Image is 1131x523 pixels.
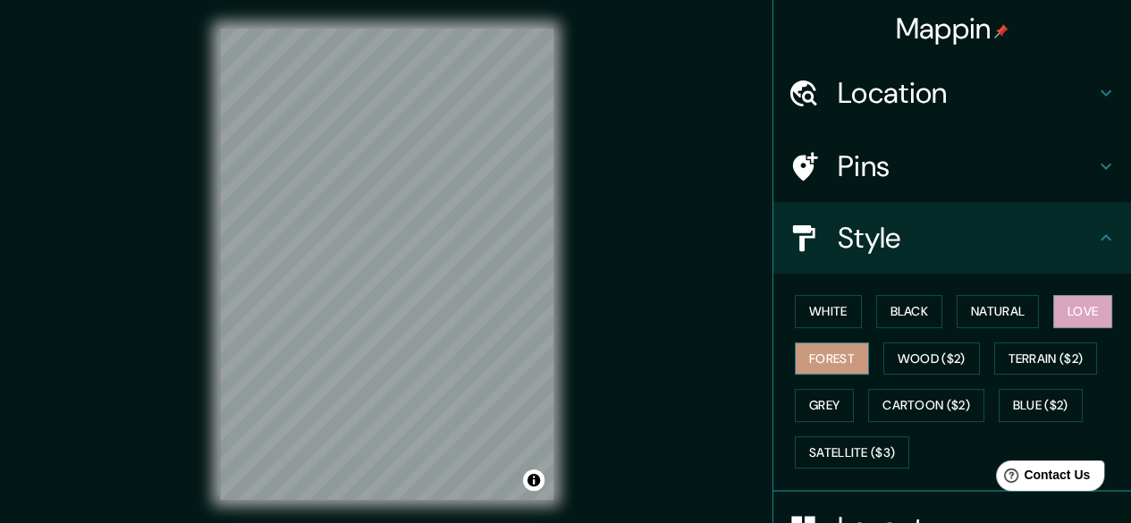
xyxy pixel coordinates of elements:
h4: Pins [838,148,1095,184]
iframe: Help widget launcher [972,453,1111,503]
button: Natural [957,295,1039,328]
button: Grey [795,389,854,422]
button: Toggle attribution [523,469,544,491]
canvas: Map [220,29,553,500]
div: Style [773,202,1131,274]
button: Black [876,295,943,328]
button: White [795,295,862,328]
button: Love [1053,295,1112,328]
button: Wood ($2) [883,342,980,375]
h4: Location [838,75,1095,111]
button: Blue ($2) [999,389,1083,422]
button: Cartoon ($2) [868,389,984,422]
button: Terrain ($2) [994,342,1098,375]
button: Forest [795,342,869,375]
img: pin-icon.png [994,24,1009,38]
h4: Style [838,220,1095,256]
div: Location [773,57,1131,129]
div: Pins [773,131,1131,202]
h4: Mappin [896,11,1009,46]
button: Satellite ($3) [795,436,909,469]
